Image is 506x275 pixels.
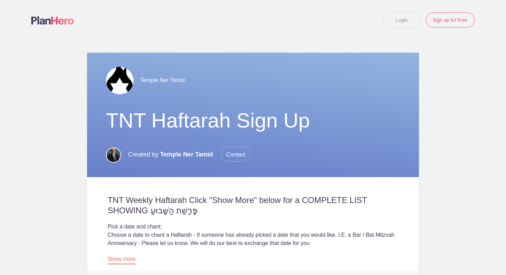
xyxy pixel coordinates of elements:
[128,147,251,162] p: Created by
[221,147,251,162] span: Contact
[426,12,475,28] a: Sign up for Free
[106,108,400,133] h1: TNT Haftarah Sign Up
[382,12,421,28] a: Login
[106,147,121,163] img: My new pro shot
[108,231,399,247] div: Choose a date to chant a Haftarah - If someone has already picked a date that you would like, I.E...
[108,223,399,231] div: Pick a date and chant:
[106,67,400,94] div: Temple Ner Tamid
[108,195,399,216] h2: TNT Weekly Haftarah Click "Show More" below for a COMPLETE LIST SHOWING פָּרָשַׁת הַשָּׁבוּעַ‬
[106,67,134,94] img: Tnt logo
[108,256,136,264] a: Show more
[160,151,213,158] span: Temple Ner Tamid
[31,16,74,24] img: Logo main planhero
